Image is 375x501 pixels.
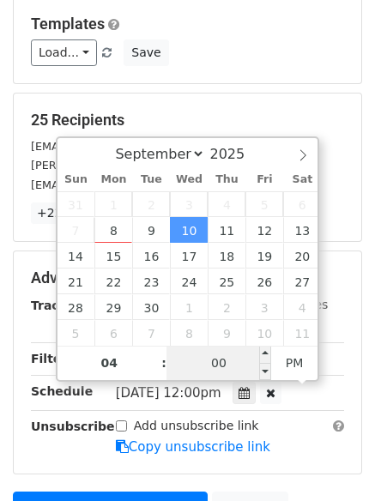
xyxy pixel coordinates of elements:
[208,191,245,217] span: September 4, 2025
[170,191,208,217] span: September 3, 2025
[170,269,208,294] span: September 24, 2025
[94,191,132,217] span: September 1, 2025
[283,217,321,243] span: September 13, 2025
[245,243,283,269] span: September 19, 2025
[271,346,318,380] span: Click to toggle
[134,417,259,435] label: Add unsubscribe link
[245,294,283,320] span: October 3, 2025
[283,320,321,346] span: October 11, 2025
[205,146,267,162] input: Year
[31,39,97,66] a: Load...
[208,320,245,346] span: October 9, 2025
[124,39,168,66] button: Save
[283,294,321,320] span: October 4, 2025
[94,174,132,185] span: Mon
[116,385,221,401] span: [DATE] 12:00pm
[245,174,283,185] span: Fri
[208,217,245,243] span: September 11, 2025
[132,174,170,185] span: Tue
[31,140,222,153] small: [EMAIL_ADDRESS][DOMAIN_NAME]
[208,174,245,185] span: Thu
[94,320,132,346] span: October 6, 2025
[31,269,344,287] h5: Advanced
[283,174,321,185] span: Sat
[289,419,375,501] iframe: Chat Widget
[283,243,321,269] span: September 20, 2025
[31,15,105,33] a: Templates
[57,269,95,294] span: September 21, 2025
[170,217,208,243] span: September 10, 2025
[31,178,222,191] small: [EMAIL_ADDRESS][DOMAIN_NAME]
[57,320,95,346] span: October 5, 2025
[245,191,283,217] span: September 5, 2025
[57,217,95,243] span: September 7, 2025
[94,243,132,269] span: September 15, 2025
[245,320,283,346] span: October 10, 2025
[132,217,170,243] span: September 9, 2025
[208,269,245,294] span: September 25, 2025
[283,191,321,217] span: September 6, 2025
[57,191,95,217] span: August 31, 2025
[208,294,245,320] span: October 2, 2025
[116,439,270,455] a: Copy unsubscribe link
[57,294,95,320] span: September 28, 2025
[170,294,208,320] span: October 1, 2025
[132,294,170,320] span: September 30, 2025
[57,346,162,380] input: Hour
[94,269,132,294] span: September 22, 2025
[132,243,170,269] span: September 16, 2025
[31,352,75,365] strong: Filters
[161,346,166,380] span: :
[94,294,132,320] span: September 29, 2025
[57,174,95,185] span: Sun
[31,111,344,130] h5: 25 Recipients
[57,243,95,269] span: September 14, 2025
[245,269,283,294] span: September 26, 2025
[132,320,170,346] span: October 7, 2025
[31,202,103,224] a: +22 more
[31,384,93,398] strong: Schedule
[31,420,115,433] strong: Unsubscribe
[170,243,208,269] span: September 17, 2025
[31,159,313,172] small: [PERSON_NAME][EMAIL_ADDRESS][DOMAIN_NAME]
[132,269,170,294] span: September 23, 2025
[94,217,132,243] span: September 8, 2025
[283,269,321,294] span: September 27, 2025
[170,320,208,346] span: October 8, 2025
[170,174,208,185] span: Wed
[31,299,88,312] strong: Tracking
[132,191,170,217] span: September 2, 2025
[208,243,245,269] span: September 18, 2025
[245,217,283,243] span: September 12, 2025
[166,346,271,380] input: Minute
